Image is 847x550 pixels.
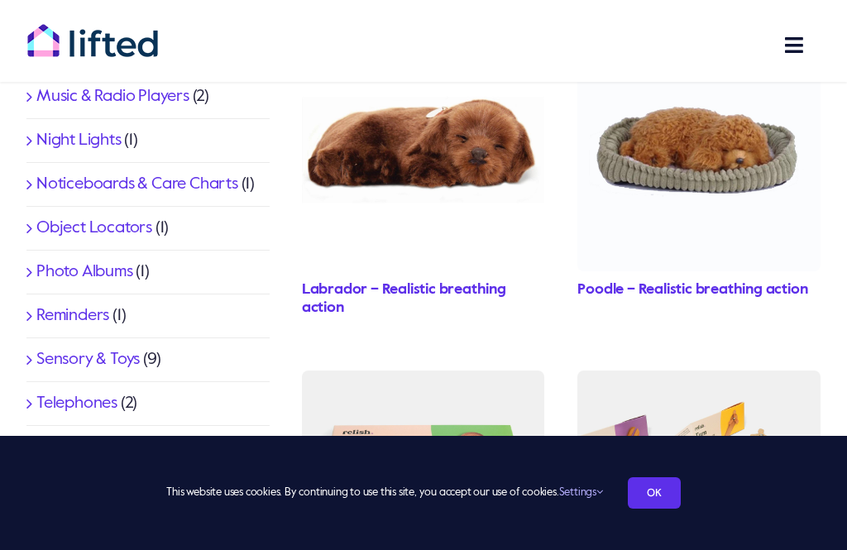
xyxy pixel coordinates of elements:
span: (1) [242,176,255,193]
span: (1) [156,220,169,237]
span: (2) [121,395,137,412]
a: FidgetWidget_Toolkit___media_library_original_2000_2000 [577,371,821,387]
span: (2) [193,88,209,105]
span: This website uses cookies. By continuing to use this site, you accept our use of cookies. [166,480,602,506]
a: Reminders [36,308,109,324]
a: lifted-logo [26,23,159,40]
span: (9) [143,352,160,368]
a: Noticeboards & Care Charts [36,176,238,193]
a: Labrador – Realistic breathing action [302,282,506,315]
a: Object Locators [36,220,152,237]
a: OK [628,477,681,509]
a: Poodle – Realistic breathing action [577,282,807,297]
a: Settings [559,487,603,498]
span: (1) [136,264,149,280]
a: Sensory & Toys [36,352,140,368]
a: Night Lights [36,132,122,149]
span: (1) [124,132,137,149]
a: Photo Albums [36,264,133,280]
a: Music & Radio Players [36,88,189,105]
a: Slide_Fidget [302,371,545,387]
a: Telephones [36,395,117,412]
span: (1) [112,308,126,324]
nav: Main Menu [622,25,821,65]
